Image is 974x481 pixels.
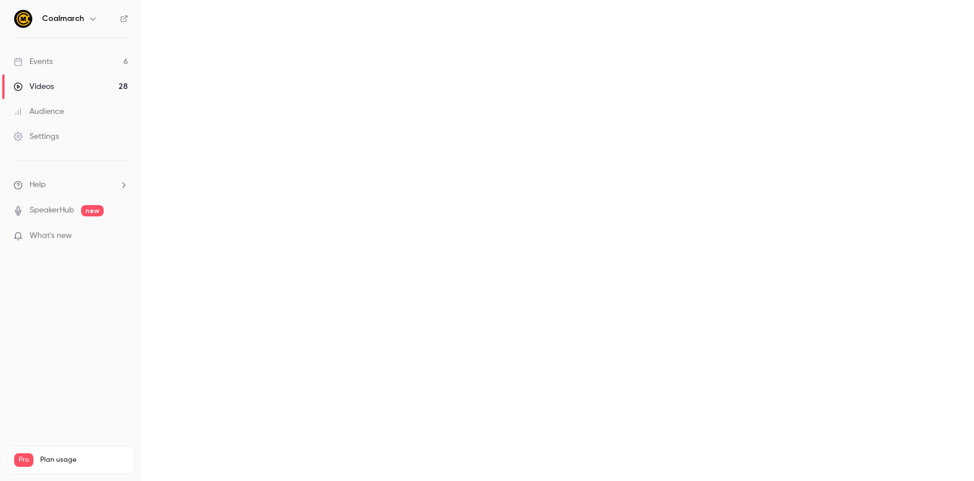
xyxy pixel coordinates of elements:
span: new [81,205,104,216]
div: Settings [14,131,59,142]
li: help-dropdown-opener [14,179,128,191]
h6: Coalmarch [42,13,84,24]
span: Help [29,179,46,191]
div: Videos [14,81,54,92]
span: Plan usage [40,456,127,465]
a: SpeakerHub [29,205,74,216]
span: What's new [29,230,72,242]
span: Pro [14,453,33,467]
div: Audience [14,106,64,117]
div: Events [14,56,53,67]
img: Coalmarch [14,10,32,28]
